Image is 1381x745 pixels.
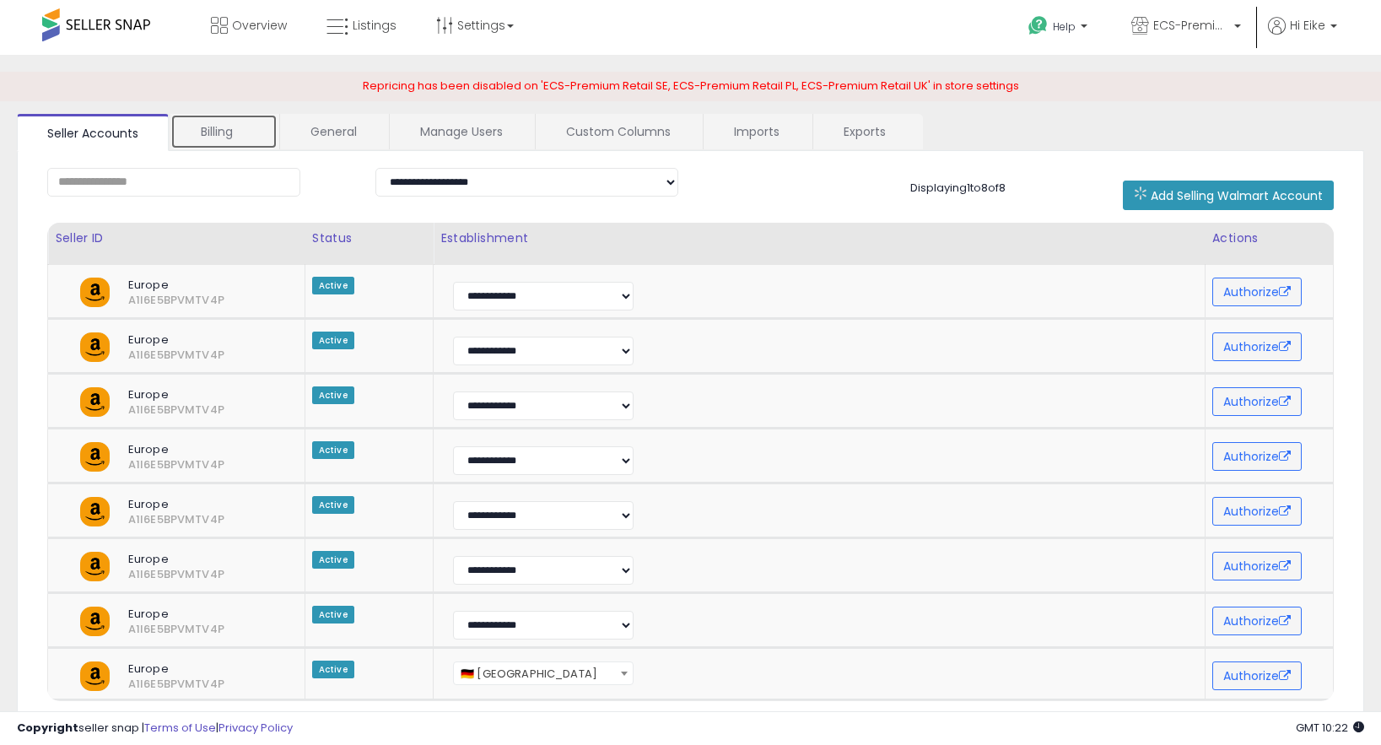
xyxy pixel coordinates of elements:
[1028,15,1049,36] i: Get Help
[17,720,78,736] strong: Copyright
[1268,17,1337,55] a: Hi Eike
[813,114,921,149] a: Exports
[80,552,110,581] img: amazon.png
[80,332,110,362] img: amazon.png
[312,606,354,624] span: Active
[312,496,354,514] span: Active
[80,278,110,307] img: amazon.png
[116,552,267,567] span: Europe
[312,332,354,349] span: Active
[116,442,267,457] span: Europe
[440,229,1197,247] div: Establishment
[116,332,267,348] span: Europe
[55,229,298,247] div: Seller ID
[116,387,267,402] span: Europe
[1212,607,1302,635] button: Authorize
[80,607,110,636] img: amazon.png
[312,661,354,678] span: Active
[1015,3,1104,55] a: Help
[1212,442,1302,471] button: Authorize
[1212,278,1302,306] button: Authorize
[116,293,141,308] span: A1I6E5BPVMTV4P
[454,662,632,686] span: 🇩🇪 Germany
[1290,17,1325,34] span: Hi Eike
[1123,181,1334,210] button: Add Selling Walmart Account
[218,720,293,736] a: Privacy Policy
[116,512,141,527] span: A1I6E5BPVMTV4P
[1296,720,1364,736] span: 2025-08-11 10:22 GMT
[1212,229,1326,247] div: Actions
[1212,661,1302,690] button: Authorize
[80,497,110,526] img: amazon.png
[80,661,110,691] img: amazon.png
[116,497,267,512] span: Europe
[116,567,141,582] span: A1I6E5BPVMTV4P
[116,348,141,363] span: A1I6E5BPVMTV4P
[1151,187,1323,204] span: Add Selling Walmart Account
[1053,19,1076,34] span: Help
[17,721,293,737] div: seller snap | |
[353,17,396,34] span: Listings
[1212,387,1302,416] button: Authorize
[116,457,141,472] span: A1I6E5BPVMTV4P
[704,114,811,149] a: Imports
[312,229,426,247] div: Status
[116,661,267,677] span: Europe
[144,720,216,736] a: Terms of Use
[312,551,354,569] span: Active
[390,114,533,149] a: Manage Users
[116,622,141,637] span: A1I6E5BPVMTV4P
[1153,17,1229,34] span: ECS-Premium Retail DE
[80,387,110,417] img: amazon.png
[1212,332,1302,361] button: Authorize
[453,661,633,685] span: 🇩🇪 Germany
[910,180,1006,196] span: Displaying 1 to 8 of 8
[17,114,169,151] a: Seller Accounts
[1212,552,1302,580] button: Authorize
[312,441,354,459] span: Active
[116,402,141,418] span: A1I6E5BPVMTV4P
[312,386,354,404] span: Active
[280,114,387,149] a: General
[116,607,267,622] span: Europe
[536,114,701,149] a: Custom Columns
[80,442,110,472] img: amazon.png
[170,114,278,149] a: Billing
[116,278,267,293] span: Europe
[1212,497,1302,526] button: Authorize
[363,78,1019,94] span: Repricing has been disabled on 'ECS-Premium Retail SE, ECS-Premium Retail PL, ECS-Premium Retail ...
[232,17,287,34] span: Overview
[312,277,354,294] span: Active
[116,677,141,692] span: A1I6E5BPVMTV4P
